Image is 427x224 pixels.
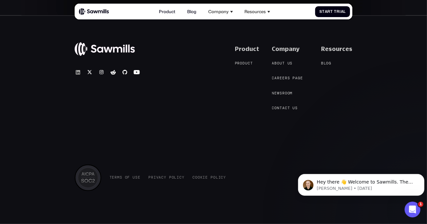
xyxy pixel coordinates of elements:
span: o [288,91,290,96]
span: b [274,61,277,66]
a: Blog [321,61,337,66]
span: o [274,106,277,111]
span: r [237,61,240,66]
div: Company [272,45,300,52]
span: o [285,91,288,96]
span: s [280,91,282,96]
span: P [235,61,238,66]
div: Resources [244,9,266,14]
span: m [117,175,120,180]
span: w [277,91,280,96]
span: a [341,10,344,14]
span: y [223,175,226,180]
span: r [114,175,117,180]
span: e [282,76,285,81]
span: m [290,91,292,96]
div: Company [208,9,229,14]
span: s [120,175,122,180]
span: o [213,175,216,180]
span: t [282,61,285,66]
span: o [125,175,128,180]
a: Newsroom [272,90,298,96]
span: t [288,106,290,111]
span: r [337,10,339,14]
span: o [240,61,242,66]
span: y [182,175,185,180]
span: t [250,61,253,66]
span: C [272,106,275,111]
span: s [290,61,292,66]
span: e [112,175,114,180]
span: a [325,10,328,14]
a: PrivacyPolicy [148,175,185,180]
span: r [328,10,331,14]
div: Product [235,45,259,52]
span: c [285,106,288,111]
span: e [274,91,277,96]
span: e [205,175,208,180]
span: e [280,76,282,81]
span: v [156,175,159,180]
span: d [242,61,245,66]
span: u [288,61,290,66]
span: i [203,175,206,180]
span: o [326,61,329,66]
span: c [248,61,250,66]
span: S [319,10,322,14]
span: e [138,175,140,180]
span: P [169,175,172,180]
a: Product [156,6,179,17]
span: c [161,175,164,180]
span: i [154,175,156,180]
span: C [192,175,195,180]
span: u [245,61,248,66]
a: CookiePolicy [192,175,226,180]
span: n [277,106,280,111]
span: g [329,61,331,66]
div: Company [205,6,236,17]
a: Contactus [272,106,303,111]
span: l [324,61,326,66]
span: i [218,175,221,180]
span: f [128,175,130,180]
span: B [321,61,324,66]
span: s [135,175,138,180]
span: N [272,91,275,96]
div: Resources [321,45,352,52]
span: i [177,175,179,180]
a: Careerspage [272,76,308,81]
span: y [164,175,166,180]
a: Product [235,61,258,66]
span: P [211,175,213,180]
span: o [195,175,198,180]
span: A [272,61,275,66]
span: s [288,76,290,81]
span: r [277,76,280,81]
span: a [159,175,161,180]
span: o [277,61,280,66]
a: StartTrial [315,6,350,17]
span: g [298,76,300,81]
span: e [300,76,303,81]
span: u [280,61,282,66]
span: c [179,175,182,180]
span: c [221,175,223,180]
span: r [151,175,154,180]
span: l [344,10,346,14]
span: t [330,10,333,14]
span: o [198,175,200,180]
span: a [274,76,277,81]
a: Aboutus [272,61,298,66]
span: P [148,175,151,180]
span: p [292,76,295,81]
div: Resources [241,6,273,17]
span: i [339,10,341,14]
span: a [282,106,285,111]
span: C [272,76,275,81]
a: TermsofUse [110,175,140,180]
iframe: Intercom notifications message [295,160,427,206]
span: u [292,106,295,111]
